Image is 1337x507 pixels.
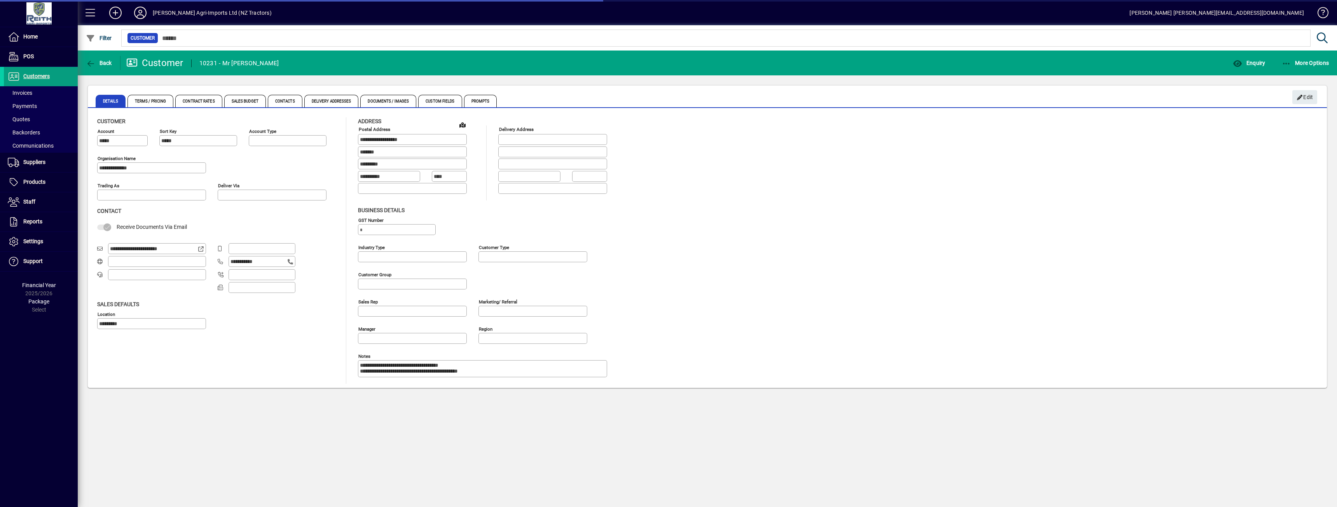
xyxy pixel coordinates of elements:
mat-label: Account Type [249,129,276,134]
span: Invoices [8,90,32,96]
mat-label: Region [479,326,492,331]
div: 10231 - Mr [PERSON_NAME] [199,57,279,70]
span: Contacts [268,95,302,107]
mat-label: Customer type [479,244,509,250]
span: Payments [8,103,37,109]
a: Staff [4,192,78,212]
span: Documents / Images [360,95,416,107]
span: Delivery Addresses [304,95,359,107]
button: Enquiry [1231,56,1267,70]
span: Edit [1297,91,1313,104]
span: Back [86,60,112,66]
span: Support [23,258,43,264]
span: Reports [23,218,42,225]
span: Customer [131,34,155,42]
mat-label: GST Number [358,217,384,223]
a: Suppliers [4,153,78,172]
a: Backorders [4,126,78,139]
span: Contact [97,208,121,214]
div: [PERSON_NAME] Agri-Imports Ltd (NZ Tractors) [153,7,272,19]
span: Contract Rates [175,95,222,107]
a: Support [4,252,78,271]
button: Filter [84,31,114,45]
mat-label: Sort key [160,129,176,134]
mat-label: Sales rep [358,299,378,304]
div: Customer [126,57,183,69]
a: Invoices [4,86,78,99]
mat-label: Manager [358,326,375,331]
span: Sales defaults [97,301,139,307]
span: Staff [23,199,35,205]
mat-label: Marketing/ Referral [479,299,517,304]
a: Communications [4,139,78,152]
a: Quotes [4,113,78,126]
mat-label: Industry type [358,244,385,250]
span: Communications [8,143,54,149]
a: Products [4,172,78,192]
span: Package [28,298,49,305]
span: Settings [23,238,43,244]
a: Reports [4,212,78,232]
span: More Options [1282,60,1329,66]
mat-label: Location [98,311,115,317]
span: Customers [23,73,50,79]
mat-label: Trading as [98,183,119,188]
span: Suppliers [23,159,45,165]
mat-label: Account [98,129,114,134]
span: Custom Fields [418,95,462,107]
a: Home [4,27,78,47]
button: Back [84,56,114,70]
mat-label: Notes [358,353,370,359]
a: View on map [456,118,469,131]
app-page-header-button: Back [78,56,120,70]
a: Settings [4,232,78,251]
span: Terms / Pricing [127,95,174,107]
a: POS [4,47,78,66]
a: Knowledge Base [1312,2,1327,27]
span: Products [23,179,45,185]
span: Enquiry [1233,60,1265,66]
span: Quotes [8,116,30,122]
span: Receive Documents Via Email [117,224,187,230]
button: Edit [1292,90,1317,104]
button: Profile [128,6,153,20]
span: Customer [97,118,126,124]
span: Prompts [464,95,497,107]
span: Address [358,118,381,124]
mat-label: Deliver via [218,183,239,188]
span: Filter [86,35,112,41]
span: Home [23,33,38,40]
mat-label: Customer group [358,272,391,277]
mat-label: Organisation name [98,156,136,161]
span: Details [96,95,126,107]
span: Backorders [8,129,40,136]
span: POS [23,53,34,59]
span: Sales Budget [224,95,266,107]
button: Add [103,6,128,20]
a: Payments [4,99,78,113]
span: Financial Year [22,282,56,288]
button: More Options [1280,56,1331,70]
div: [PERSON_NAME] [PERSON_NAME][EMAIL_ADDRESS][DOMAIN_NAME] [1129,7,1304,19]
span: Business details [358,207,405,213]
